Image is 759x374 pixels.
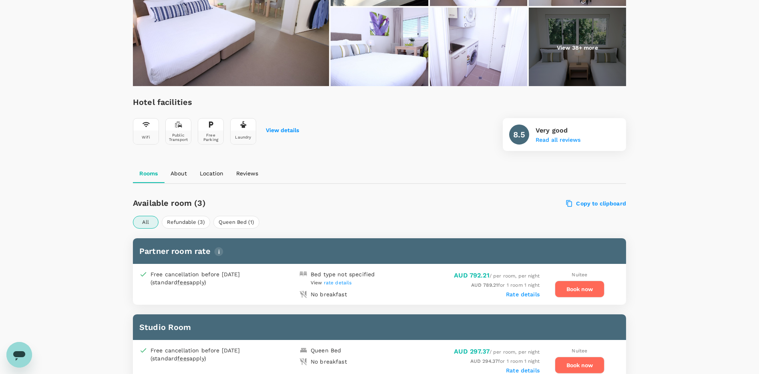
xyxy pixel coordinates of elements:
[235,135,251,139] div: Laundry
[142,135,150,139] div: Wifi
[133,96,299,109] h6: Hotel facilities
[139,169,158,177] p: Rooms
[311,346,341,354] div: Queen Bed
[529,8,626,88] img: Room
[324,280,352,286] span: rate details
[236,169,258,177] p: Reviews
[506,291,540,298] label: Rate details
[331,8,428,88] img: Room
[139,321,620,334] h6: Studio Room
[151,346,259,362] div: Free cancellation before [DATE] (standard apply)
[536,126,580,135] p: Very good
[430,8,527,88] img: Room
[151,270,259,286] div: Free cancellation before [DATE] (standard apply)
[566,200,626,207] label: Copy to clipboard
[471,282,498,288] span: AUD 789.21
[506,367,540,374] label: Rate details
[311,290,347,298] div: No breakfast
[177,355,189,362] span: fees
[171,169,187,177] p: About
[572,272,588,277] span: Nuitee
[454,273,540,279] span: / per room, per night
[536,137,580,143] button: Read all reviews
[555,357,604,374] button: Book now
[311,270,375,278] div: Bed type not specified
[6,342,32,368] iframe: Button to launch messaging window
[162,216,210,229] button: Refundable (3)
[454,271,490,279] span: AUD 792.21
[572,348,588,354] span: Nuitee
[557,44,598,52] p: View 38+ more
[214,247,223,256] img: info-tooltip-icon
[177,279,189,286] span: fees
[470,358,540,364] span: for 1 room 1 night
[266,127,299,134] button: View details
[200,169,223,177] p: Location
[470,358,498,364] span: AUD 294.37
[454,348,490,355] span: AUD 297.37
[299,270,307,278] img: double-bed-icon
[139,245,620,257] h6: Partner room rate
[200,133,222,142] div: Free Parking
[167,133,189,142] div: Public Transport
[555,281,604,298] button: Book now
[513,128,525,141] h6: 8.5
[299,346,307,354] img: king-bed-icon
[213,216,259,229] button: Queen Bed (1)
[311,358,347,366] div: No breakfast
[133,216,159,229] button: All
[133,197,419,209] h6: Available room (3)
[471,282,540,288] span: for 1 room 1 night
[454,349,540,355] span: / per room, per night
[311,280,352,286] span: View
